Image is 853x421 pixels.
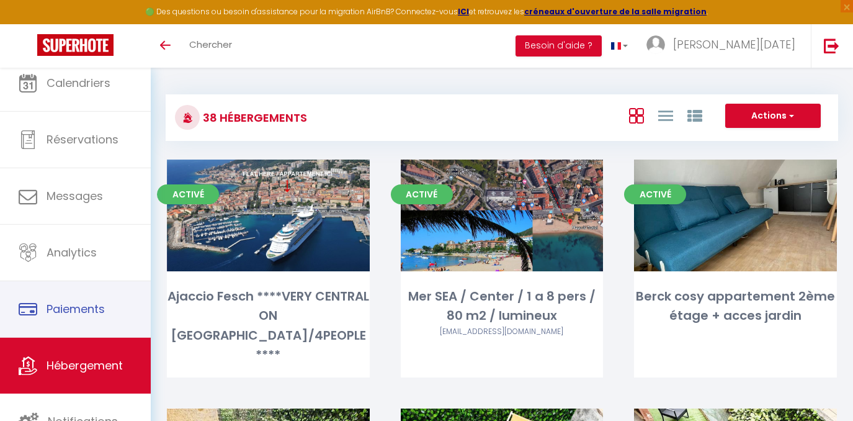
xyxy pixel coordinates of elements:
[47,132,118,147] span: Réservations
[200,104,307,132] h3: 38 Hébergements
[629,105,644,125] a: Vue en Box
[624,184,686,204] span: Activé
[47,245,97,260] span: Analytics
[824,38,839,53] img: logout
[189,38,232,51] span: Chercher
[47,301,105,317] span: Paiements
[800,365,844,412] iframe: Chat
[646,35,665,54] img: ...
[47,188,103,204] span: Messages
[673,37,795,52] span: [PERSON_NAME][DATE]
[401,326,604,338] div: Airbnb
[637,24,811,68] a: ... [PERSON_NAME][DATE]
[634,287,837,326] div: Berck cosy appartement 2ème étage + acces jardin
[47,358,123,373] span: Hébergement
[516,35,602,57] button: Besoin d'aide ?
[37,34,114,56] img: Super Booking
[458,6,469,17] a: ICI
[658,105,673,125] a: Vue en Liste
[167,287,370,365] div: Ajaccio Fesch ****VERY CENTRAL ON [GEOGRAPHIC_DATA]/4PEOPLE ****
[47,75,110,91] span: Calendriers
[391,184,453,204] span: Activé
[687,105,702,125] a: Vue par Groupe
[725,104,821,129] button: Actions
[157,184,219,204] span: Activé
[180,24,241,68] a: Chercher
[524,6,707,17] a: créneaux d'ouverture de la salle migration
[401,287,604,326] div: Mer SEA / Center / 1 a 8 pers / 80 m2 / lumineux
